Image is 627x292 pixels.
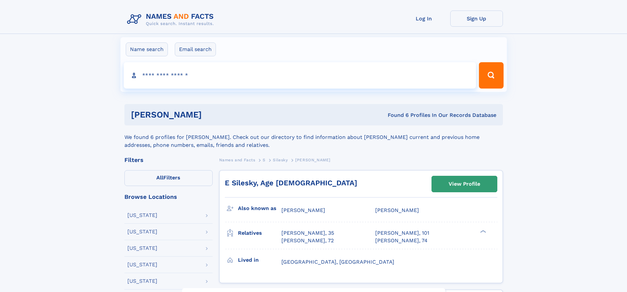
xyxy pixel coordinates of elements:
[175,42,216,56] label: Email search
[263,158,266,162] span: S
[124,125,503,149] div: We found 6 profiles for [PERSON_NAME]. Check out our directory to find information about [PERSON_...
[225,179,357,187] a: E Silesky, Age [DEMOGRAPHIC_DATA]
[124,157,213,163] div: Filters
[238,227,281,239] h3: Relatives
[124,62,476,89] input: search input
[219,156,255,164] a: Names and Facts
[131,111,295,119] h1: [PERSON_NAME]
[295,158,330,162] span: [PERSON_NAME]
[281,207,325,213] span: [PERSON_NAME]
[432,176,497,192] a: View Profile
[449,176,480,192] div: View Profile
[127,213,157,218] div: [US_STATE]
[124,194,213,200] div: Browse Locations
[375,237,428,244] a: [PERSON_NAME], 74
[375,207,419,213] span: [PERSON_NAME]
[127,246,157,251] div: [US_STATE]
[375,229,429,237] a: [PERSON_NAME], 101
[156,174,163,181] span: All
[127,279,157,284] div: [US_STATE]
[479,229,486,234] div: ❯
[124,11,219,28] img: Logo Names and Facts
[127,229,157,234] div: [US_STATE]
[398,11,450,27] a: Log In
[281,259,394,265] span: [GEOGRAPHIC_DATA], [GEOGRAPHIC_DATA]
[124,170,213,186] label: Filters
[450,11,503,27] a: Sign Up
[263,156,266,164] a: S
[238,203,281,214] h3: Also known as
[295,112,496,119] div: Found 6 Profiles In Our Records Database
[479,62,503,89] button: Search Button
[238,254,281,266] h3: Lived in
[127,262,157,267] div: [US_STATE]
[281,237,334,244] a: [PERSON_NAME], 72
[273,158,288,162] span: Silesky
[126,42,168,56] label: Name search
[281,229,334,237] a: [PERSON_NAME], 35
[273,156,288,164] a: Silesky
